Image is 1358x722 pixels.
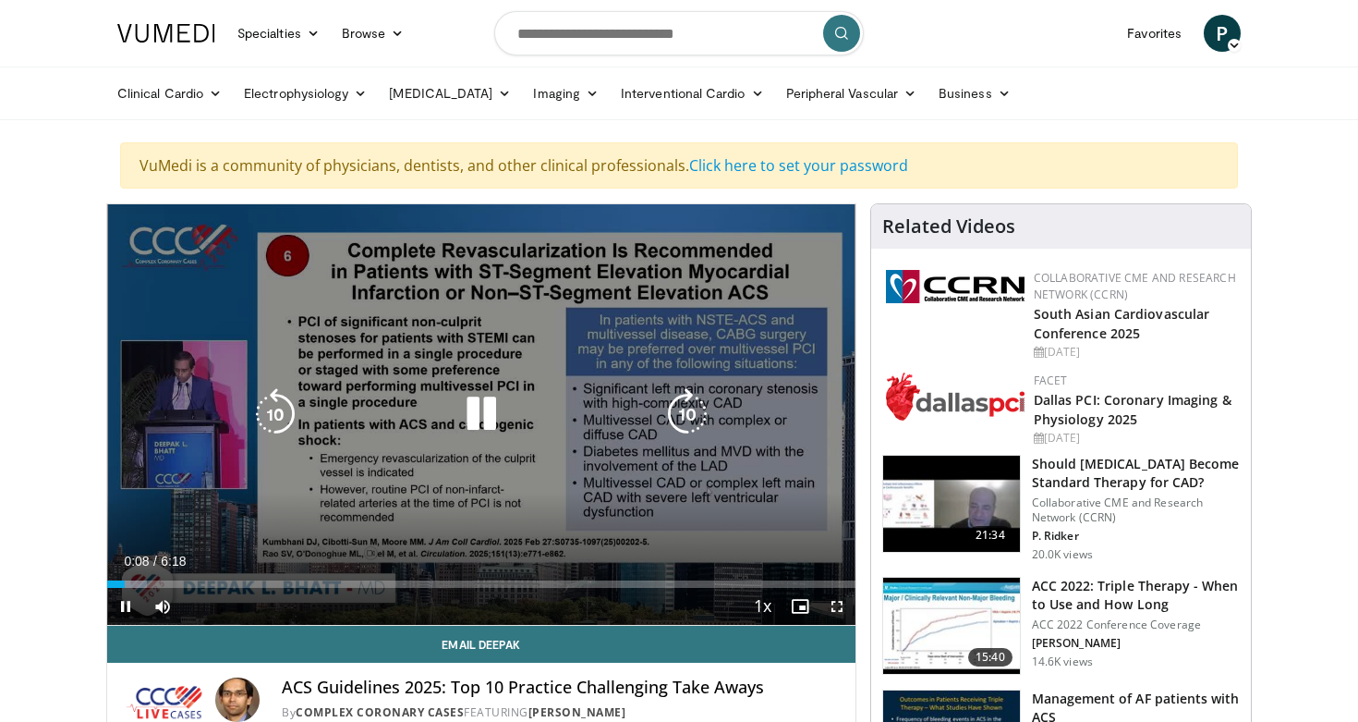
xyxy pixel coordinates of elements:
p: 14.6K views [1032,655,1093,669]
a: Peripheral Vascular [775,75,928,112]
div: Progress Bar [107,581,855,588]
a: Dallas PCI: Coronary Imaging & Physiology 2025 [1034,391,1231,428]
div: VuMedi is a community of physicians, dentists, and other clinical professionals. [120,142,1238,189]
img: Complex Coronary Cases [122,678,208,722]
a: [PERSON_NAME] [528,704,626,720]
button: Mute [144,588,181,625]
span: / [153,554,157,569]
a: South Asian Cardiovascular Conference 2025 [1034,305,1210,342]
img: eb63832d-2f75-457d-8c1a-bbdc90eb409c.150x105_q85_crop-smart_upscale.jpg [883,456,1020,552]
img: 939357b5-304e-4393-95de-08c51a3c5e2a.png.150x105_q85_autocrop_double_scale_upscale_version-0.2.png [886,373,1025,421]
a: 21:34 Should [MEDICAL_DATA] Become Standard Therapy for CAD? Collaborative CME and Research Netwo... [882,455,1240,562]
input: Search topics, interventions [494,11,864,55]
p: [PERSON_NAME] [1032,636,1240,651]
a: Imaging [522,75,610,112]
a: Specialties [226,15,331,52]
h3: Should [MEDICAL_DATA] Become Standard Therapy for CAD? [1032,455,1240,492]
img: 9cc0c993-ed59-4664-aa07-2acdd981abd5.150x105_q85_crop-smart_upscale.jpg [883,578,1020,674]
a: Clinical Cardio [106,75,233,112]
button: Pause [107,588,144,625]
a: Favorites [1116,15,1193,52]
a: Email Deepak [107,626,855,663]
a: Collaborative CME and Research Network (CCRN) [1034,270,1236,302]
a: 15:40 ACC 2022: Triple Therapy - When to Use and How Long ACC 2022 Conference Coverage [PERSON_NA... [882,577,1240,675]
button: Enable picture-in-picture mode [782,588,818,625]
div: By FEATURING [282,704,840,721]
a: FACET [1034,373,1068,388]
p: 20.0K views [1032,547,1093,562]
img: Avatar [215,678,260,722]
p: P. Ridker [1032,529,1240,544]
a: Click here to set your password [689,155,908,176]
h3: ACC 2022: Triple Therapy - When to Use and How Long [1032,577,1240,614]
span: 6:18 [161,554,186,569]
a: P [1204,15,1241,52]
a: [MEDICAL_DATA] [378,75,522,112]
a: Business [928,75,1022,112]
a: Browse [331,15,416,52]
h4: Related Videos [882,215,1015,238]
span: 15:40 [968,648,1012,667]
a: Interventional Cardio [610,75,775,112]
img: a04ee3ba-8487-4636-b0fb-5e8d268f3737.png.150x105_q85_autocrop_double_scale_upscale_version-0.2.png [886,270,1025,303]
button: Fullscreen [818,588,855,625]
div: [DATE] [1034,430,1236,447]
span: 21:34 [968,526,1012,545]
p: ACC 2022 Conference Coverage [1032,618,1240,632]
span: 0:08 [124,554,149,569]
button: Playback Rate [745,588,782,625]
a: Electrophysiology [233,75,378,112]
video-js: Video Player [107,204,855,626]
p: Collaborative CME and Research Network (CCRN) [1032,496,1240,525]
a: Complex Coronary Cases [296,704,464,720]
h4: ACS Guidelines 2025: Top 10 Practice Challenging Take Aways [282,678,840,698]
div: [DATE] [1034,344,1236,361]
img: VuMedi Logo [117,24,215,43]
